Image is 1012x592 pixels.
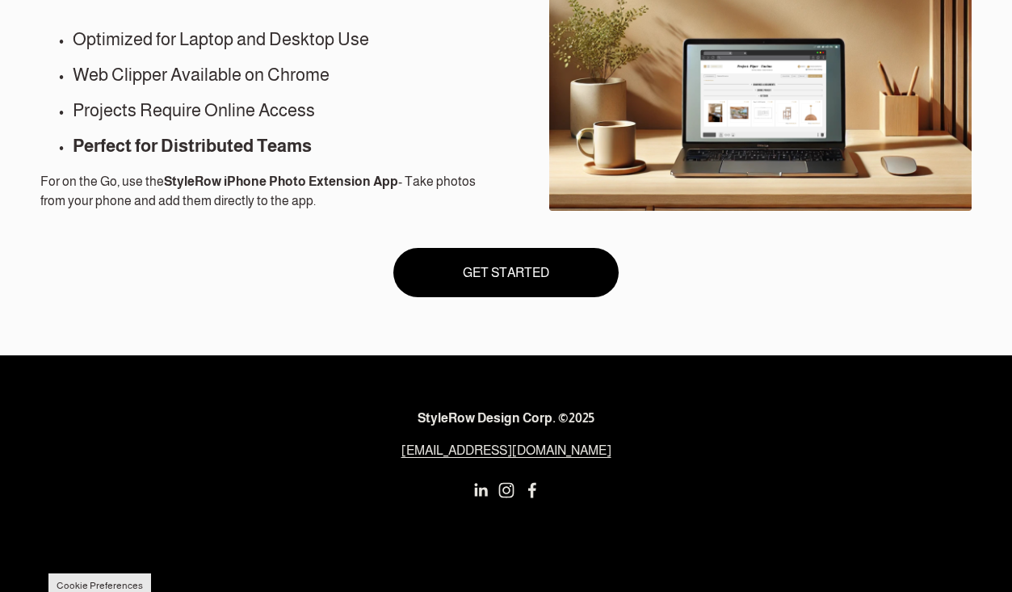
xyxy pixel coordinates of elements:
button: Cookie Preferences [57,580,143,591]
strong: Perfect for Distributed Teams [73,136,312,156]
strong: StyleRow Design Corp. ©2025 [418,411,594,425]
p: Projects Require Online Access [73,97,502,124]
a: LinkedIn [472,482,489,498]
p: Optimized for Laptop and Desktop Use [73,26,502,52]
a: Instagram [498,482,514,498]
a: [EMAIL_ADDRESS][DOMAIN_NAME] [401,441,611,460]
a: Facebook [524,482,540,498]
a: GET STARTED [393,248,619,297]
p: Web Clipper Available on Chrome [73,61,502,88]
strong: StyleRow iPhone Photo Extension App [164,174,398,188]
p: For on the Go, use the - Take photos from your phone and add them directly to the app. [40,172,502,211]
